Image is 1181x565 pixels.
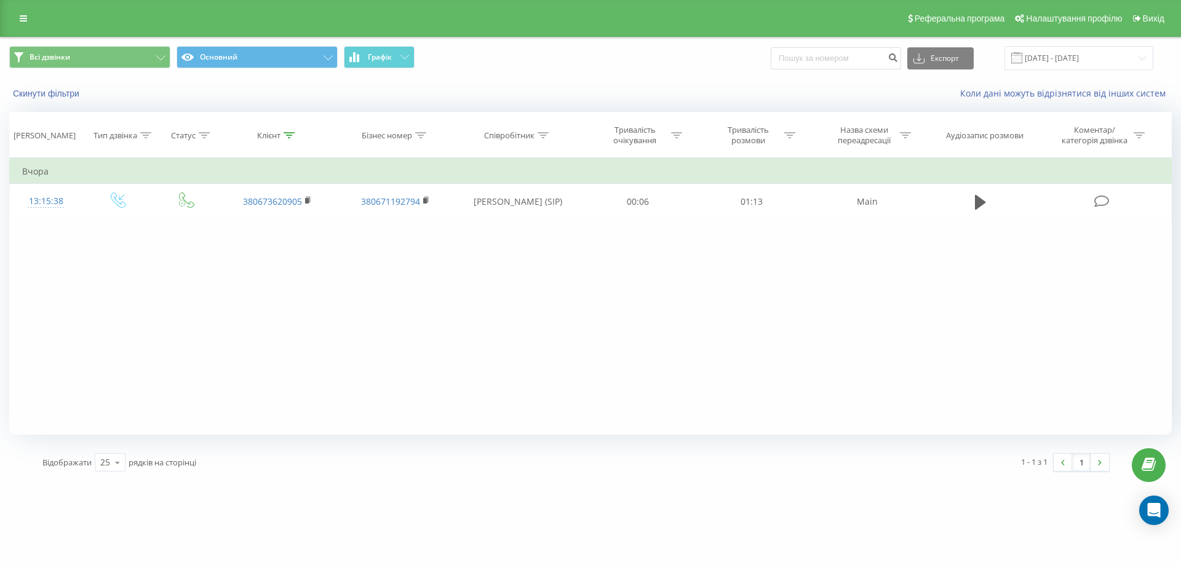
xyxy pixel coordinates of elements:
[581,184,694,219] td: 00:06
[368,53,392,61] span: Графік
[771,47,901,69] input: Пошук за номером
[100,456,110,468] div: 25
[1026,14,1122,23] span: Налаштування профілю
[30,52,70,62] span: Всі дзвінки
[946,130,1024,141] div: Аудіозапис розмови
[1021,456,1048,468] div: 1 - 1 з 1
[715,125,781,146] div: Тривалість розмови
[362,130,412,141] div: Бізнес номер
[9,88,85,99] button: Скинути фільтри
[10,159,1172,184] td: Вчора
[1143,14,1164,23] span: Вихід
[243,196,302,207] a: 380673620905
[22,189,70,213] div: 13:15:38
[484,130,535,141] div: Співробітник
[177,46,338,68] button: Основний
[915,14,1005,23] span: Реферальна програма
[602,125,668,146] div: Тривалість очікування
[831,125,897,146] div: Назва схеми переадресації
[344,46,415,68] button: Графік
[694,184,808,219] td: 01:13
[171,130,196,141] div: Статус
[454,184,581,219] td: [PERSON_NAME] (SIP)
[257,130,280,141] div: Клієнт
[129,457,196,468] span: рядків на сторінці
[42,457,92,468] span: Відображати
[93,130,137,141] div: Тип дзвінка
[14,130,76,141] div: [PERSON_NAME]
[361,196,420,207] a: 380671192794
[1072,454,1091,471] a: 1
[960,87,1172,99] a: Коли дані можуть відрізнятися вiд інших систем
[1059,125,1131,146] div: Коментар/категорія дзвінка
[907,47,974,69] button: Експорт
[9,46,170,68] button: Всі дзвінки
[808,184,926,219] td: Main
[1139,496,1169,525] div: Open Intercom Messenger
